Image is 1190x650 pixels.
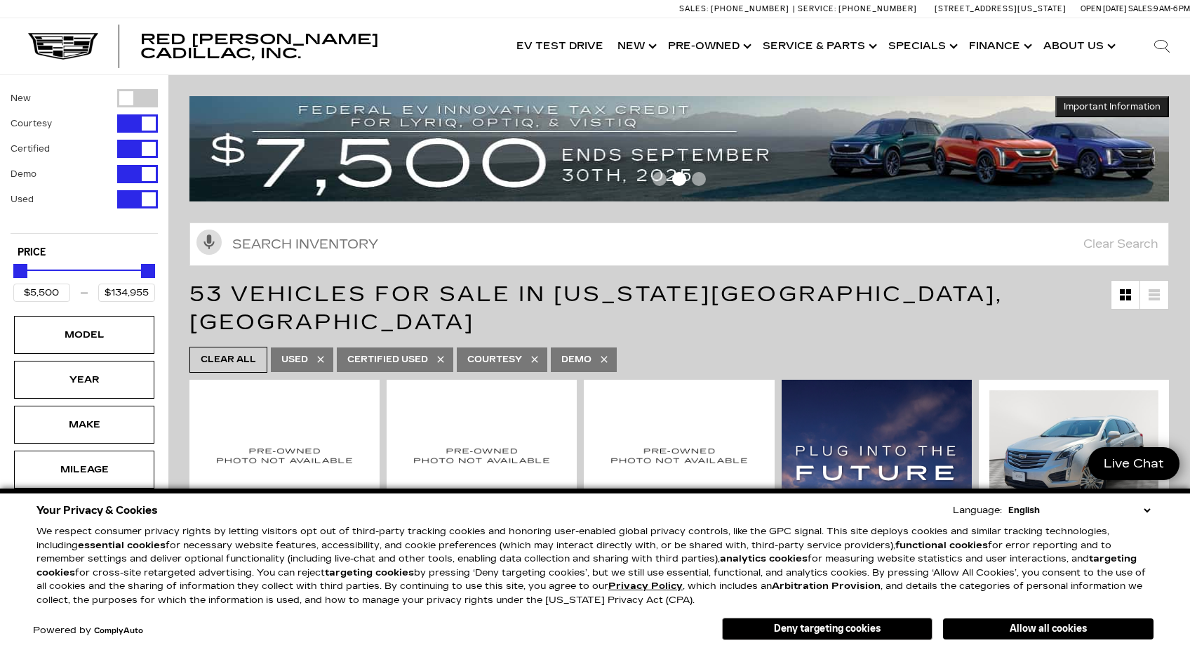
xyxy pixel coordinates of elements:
span: [PHONE_NUMBER] [838,4,917,13]
strong: Arbitration Provision [772,581,881,592]
a: Red [PERSON_NAME] Cadillac, Inc. [140,32,495,60]
label: Used [11,192,34,206]
strong: targeting cookies [325,567,414,578]
span: Demo [561,351,591,369]
strong: functional cookies [895,540,988,551]
a: New [610,18,661,74]
span: 9 AM-6 PM [1154,4,1190,13]
img: 2020 Cadillac XT4 Premium Luxury [594,390,763,521]
span: Open [DATE] [1081,4,1127,13]
div: Language: [953,506,1002,515]
span: Important Information [1064,101,1161,112]
div: Minimum Price [13,264,27,278]
label: Certified [11,142,50,156]
strong: targeting cookies [36,553,1137,578]
span: Sales: [1128,4,1154,13]
div: Make [49,417,119,432]
svg: Click to toggle on voice search [196,230,222,255]
img: Cadillac Dark Logo with Cadillac White Text [28,33,98,60]
a: EV Test Drive [509,18,610,74]
a: ComplyAuto [94,627,143,635]
label: New [11,91,31,105]
img: vrp-tax-ending-august-version [189,96,1169,201]
select: Language Select [1005,503,1154,517]
span: Used [281,351,308,369]
span: 53 Vehicles for Sale in [US_STATE][GEOGRAPHIC_DATA], [GEOGRAPHIC_DATA] [189,281,1003,335]
a: Service & Parts [756,18,881,74]
a: Pre-Owned [661,18,756,74]
strong: analytics cookies [720,553,808,564]
button: Deny targeting cookies [722,618,932,640]
label: Demo [11,167,36,181]
span: Sales: [679,4,709,13]
div: Mileage [49,462,119,477]
span: Your Privacy & Cookies [36,500,158,520]
div: ModelModel [14,316,154,354]
label: Courtesy [11,117,52,131]
div: MakeMake [14,406,154,444]
strong: essential cookies [78,540,166,551]
input: Minimum [13,284,70,302]
button: Allow all cookies [943,618,1154,639]
span: Red [PERSON_NAME] Cadillac, Inc. [140,31,379,62]
span: Go to slide 1 [653,172,667,186]
span: Certified Used [347,351,428,369]
a: Service: [PHONE_NUMBER] [793,5,921,13]
a: About Us [1036,18,1120,74]
input: Maximum [98,284,155,302]
a: Privacy Policy [608,581,683,592]
h5: Price [18,246,151,259]
a: Sales: [PHONE_NUMBER] [679,5,793,13]
div: Model [49,327,119,343]
img: 2011 Cadillac DTS Platinum Collection [200,390,369,521]
img: 2018 Cadillac XT5 Premium Luxury AWD [989,390,1158,517]
span: Service: [798,4,836,13]
a: [STREET_ADDRESS][US_STATE] [935,4,1067,13]
span: Go to slide 2 [672,172,686,186]
div: Powered by [33,626,143,635]
div: YearYear [14,361,154,399]
p: We respect consumer privacy rights by letting visitors opt out of third-party tracking cookies an... [36,525,1154,607]
input: Search Inventory [189,223,1169,266]
span: Clear All [201,351,256,369]
span: [PHONE_NUMBER] [711,4,789,13]
a: Specials [881,18,962,74]
div: MileageMileage [14,451,154,489]
img: 2020 Cadillac XT4 Premium Luxury [397,390,566,521]
span: Courtesy [467,351,522,369]
div: Year [49,372,119,387]
div: Price [13,259,155,302]
span: Live Chat [1097,456,1171,472]
a: Live Chat [1088,447,1179,480]
div: Filter by Vehicle Type [11,89,158,233]
div: Maximum Price [141,264,155,278]
button: Important Information [1055,96,1169,117]
span: Go to slide 3 [692,172,706,186]
a: Finance [962,18,1036,74]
